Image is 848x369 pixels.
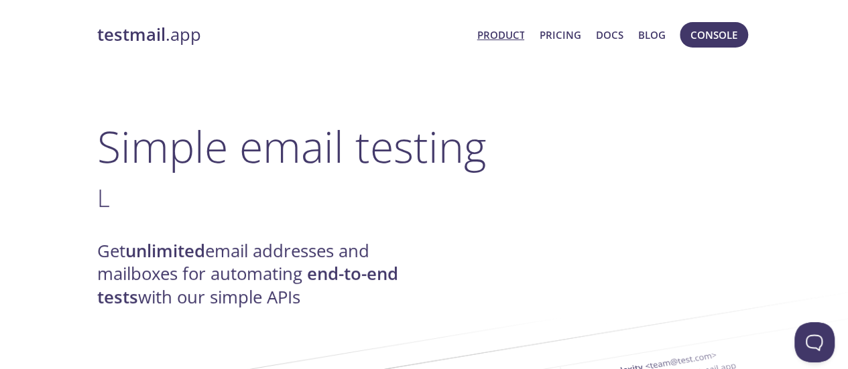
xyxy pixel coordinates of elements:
[97,240,424,309] h4: Get email addresses and mailboxes for automating with our simple APIs
[97,23,166,46] strong: testmail
[97,23,467,46] a: testmail.app
[125,239,205,263] strong: unlimited
[638,26,666,44] a: Blog
[477,26,524,44] a: Product
[97,121,751,172] h1: Simple email testing
[690,26,737,44] span: Console
[596,26,623,44] a: Docs
[97,262,398,308] strong: end-to-end tests
[97,181,110,214] span: L
[539,26,581,44] a: Pricing
[794,322,835,362] iframe: Help Scout Beacon - Open
[680,22,748,48] button: Console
